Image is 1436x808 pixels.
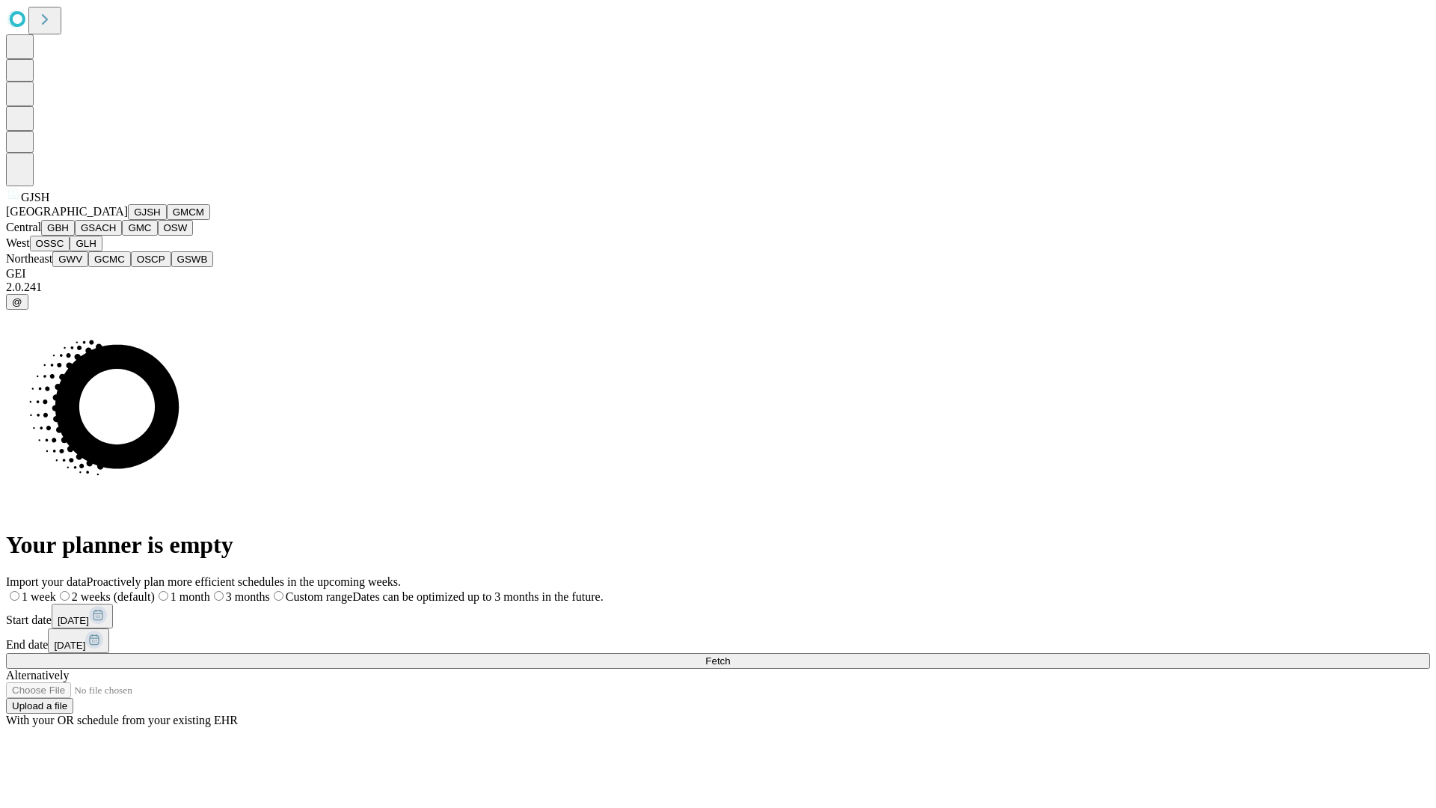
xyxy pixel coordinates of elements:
div: 2.0.241 [6,281,1430,294]
button: [DATE] [52,604,113,628]
span: West [6,236,30,249]
button: @ [6,294,28,310]
button: GMCM [167,204,210,220]
input: 2 weeks (default) [60,591,70,601]
input: 1 month [159,591,168,601]
button: GJSH [128,204,167,220]
span: Proactively plan more efficient schedules in the upcoming weeks. [87,575,401,588]
button: OSSC [30,236,70,251]
span: GJSH [21,191,49,203]
input: Custom rangeDates can be optimized up to 3 months in the future. [274,591,283,601]
span: 3 months [226,590,270,603]
button: GWV [52,251,88,267]
button: OSW [158,220,194,236]
span: Northeast [6,252,52,265]
span: Alternatively [6,669,69,682]
span: [DATE] [54,640,85,651]
h1: Your planner is empty [6,531,1430,559]
div: GEI [6,267,1430,281]
div: End date [6,628,1430,653]
span: Import your data [6,575,87,588]
span: 1 month [171,590,210,603]
button: [DATE] [48,628,109,653]
span: 1 week [22,590,56,603]
input: 1 week [10,591,19,601]
button: GSWB [171,251,214,267]
span: [GEOGRAPHIC_DATA] [6,205,128,218]
button: Fetch [6,653,1430,669]
span: Custom range [286,590,352,603]
button: GSACH [75,220,122,236]
input: 3 months [214,591,224,601]
div: Start date [6,604,1430,628]
span: @ [12,296,22,307]
button: GCMC [88,251,131,267]
button: GMC [122,220,157,236]
span: With your OR schedule from your existing EHR [6,714,238,726]
span: Dates can be optimized up to 3 months in the future. [352,590,603,603]
span: [DATE] [58,615,89,626]
button: GLH [70,236,102,251]
span: 2 weeks (default) [72,590,155,603]
span: Fetch [705,655,730,667]
span: Central [6,221,41,233]
button: Upload a file [6,698,73,714]
button: OSCP [131,251,171,267]
button: GBH [41,220,75,236]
